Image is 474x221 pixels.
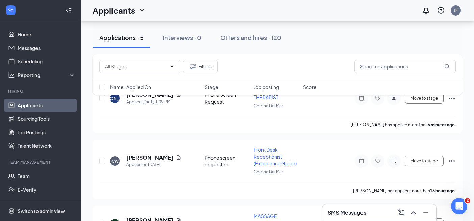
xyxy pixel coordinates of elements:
svg: Filter [189,62,197,71]
div: Switch to admin view [18,208,65,214]
a: Home [18,28,75,41]
a: E-Verify [18,183,75,196]
div: Reporting [18,72,76,78]
svg: Collapse [65,7,72,14]
p: [PERSON_NAME] has applied more than . [351,122,456,128]
span: Corona Del Mar [254,103,283,108]
span: Stage [205,84,218,90]
a: Documents [18,196,75,210]
span: Name · Applied On [110,84,151,90]
span: 2 [465,198,470,203]
svg: ChevronDown [138,6,146,15]
a: Talent Network [18,139,75,153]
svg: ComposeMessage [397,209,405,217]
div: Applications · 5 [99,33,144,42]
div: JF [454,7,458,13]
div: Applied on [DATE] [126,161,181,168]
svg: WorkstreamLogo [7,7,14,13]
span: Corona Del Mar [254,169,283,174]
h1: Applicants [93,5,135,16]
svg: QuestionInfo [437,6,445,15]
svg: Document [176,155,181,160]
span: Front Desk Receptionist (Experience Guide) [254,147,297,166]
b: 16 hours ago [430,188,455,193]
a: Team [18,169,75,183]
svg: ChevronDown [169,64,175,69]
a: Sourcing Tools [18,112,75,126]
h3: SMS Messages [328,209,366,216]
a: Job Postings [18,126,75,139]
div: Offers and hires · 120 [220,33,281,42]
button: Minimize [420,207,431,218]
div: Applied [DATE] 1:09 PM [126,99,181,105]
b: 6 minutes ago [428,122,455,127]
button: Move to stage [405,156,444,166]
svg: Settings [8,208,15,214]
span: Job posting [254,84,279,90]
svg: Minimize [422,209,430,217]
a: Messages [18,41,75,55]
svg: ChevronUp [409,209,418,217]
div: Phone screen requested [205,154,250,168]
div: CW [111,158,119,164]
svg: Ellipses [448,157,456,165]
a: Scheduling [18,55,75,68]
div: Team Management [8,159,74,165]
span: Score [303,84,317,90]
button: ComposeMessage [396,207,407,218]
iframe: Intercom live chat [451,198,467,214]
svg: Analysis [8,72,15,78]
div: Hiring [8,88,74,94]
input: Search in applications [354,60,456,73]
svg: ActiveChat [390,158,398,164]
svg: Tag [374,158,382,164]
input: All Stages [105,63,167,70]
svg: Notifications [422,6,430,15]
h5: [PERSON_NAME] [126,154,173,161]
button: ChevronUp [408,207,419,218]
button: Filter Filters [183,60,218,73]
svg: MagnifyingGlass [444,64,450,69]
p: [PERSON_NAME] has applied more than . [353,188,456,194]
div: Interviews · 0 [163,33,201,42]
svg: Note [357,158,366,164]
a: Applicants [18,99,75,112]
